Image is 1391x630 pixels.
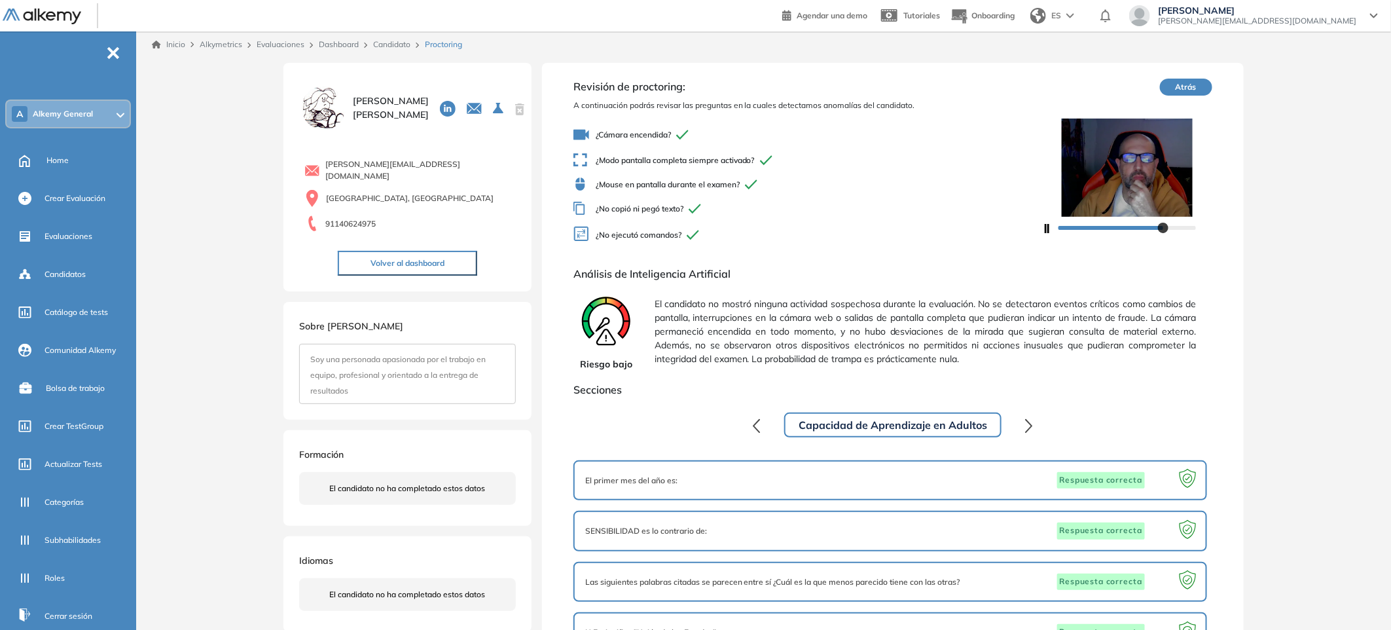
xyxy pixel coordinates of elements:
[46,155,69,166] span: Home
[1326,567,1391,630] iframe: Chat Widget
[152,39,185,50] a: Inicio
[326,218,376,230] span: 91140624975
[1057,574,1145,591] span: Respuesta correcta
[1158,5,1357,16] span: [PERSON_NAME]
[573,127,1042,143] span: ¿Cámara encendida?
[299,449,344,460] span: Formación
[325,158,516,182] span: [PERSON_NAME][EMAIL_ADDRESS][DOMAIN_NAME]
[338,251,477,276] button: Volver al dashboard
[299,84,348,132] img: PROFILE_MENU_LOGO_USER
[425,39,462,50] span: Proctoring
[16,109,23,119] span: A
[330,589,486,601] span: El candidato no ha completado estos datos
[950,2,1015,30] button: Onboarding
[573,153,1042,167] span: ¿Modo pantalla completa siempre activado?
[573,100,1042,111] span: A continuación podrás revisar las preguntas en la cuales detectamos anomalías del candidato.
[45,344,116,356] span: Comunidad Alkemy
[310,354,486,396] span: Soy una personada apasionada por el trabajo en equipo, profesional y orientado a la entrega de re...
[1160,79,1212,96] button: Atrás
[319,39,359,49] a: Dashboard
[200,39,242,49] span: Alkymetrics
[45,269,86,280] span: Candidatos
[782,7,867,22] a: Agendar una demo
[326,193,494,204] span: [GEOGRAPHIC_DATA], [GEOGRAPHIC_DATA]
[45,306,108,318] span: Catálogo de tests
[580,358,632,371] span: Riesgo bajo
[1057,472,1145,489] span: Respuesta correcta
[585,576,960,588] span: Las siguientes palabras citadas se parecen entre sí ¿Cuál es la que menos parecido tiene con las ...
[45,193,105,204] span: Crear Evaluación
[1030,8,1046,24] img: world
[330,483,486,494] span: El candidato no ha completado estos datos
[1002,417,1004,433] div: .
[257,39,304,49] a: Evaluaciones
[797,10,867,20] span: Agendar una demo
[299,320,403,332] span: Sobre [PERSON_NAME]
[45,572,65,584] span: Roles
[1057,523,1145,540] span: Respuesta correcta
[353,94,429,122] span: [PERSON_NAME] [PERSON_NAME]
[585,475,677,487] span: El primer mes del año es:
[573,382,1212,398] span: Secciones
[903,10,940,20] span: Tutoriales
[573,177,1042,191] span: ¿Mouse en pantalla durante el examen?
[573,79,1042,94] span: Revisión de proctoring:
[373,39,410,49] a: Candidato
[573,266,1212,282] span: Análisis de Inteligencia Artificial
[45,534,101,546] span: Subhabilidades
[45,420,103,432] span: Crear TestGroup
[299,555,333,566] span: Idiomas
[1066,13,1074,18] img: arrow
[1051,10,1061,22] span: ES
[45,231,92,242] span: Evaluaciones
[33,109,93,119] span: Alkemy General
[3,9,81,25] img: Logo
[971,10,1015,20] span: Onboarding
[784,413,1002,437] button: Capacidad de Aprendizaje en Adultos
[573,226,1042,245] span: ¿No ejecutó comandos?
[655,292,1197,371] span: El candidato no mostró ninguna actividad sospechosa durante la evaluación. No se detectaron event...
[573,202,1042,215] span: ¿No copió ni pegó texto?
[45,458,102,470] span: Actualizar Tests
[45,496,84,508] span: Categorías
[46,382,105,394] span: Bolsa de trabajo
[1158,16,1357,26] span: [PERSON_NAME][EMAIL_ADDRESS][DOMAIN_NAME]
[585,525,707,537] span: SENSIBILIDAD es lo contrario de:
[45,610,92,622] span: Cerrar sesión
